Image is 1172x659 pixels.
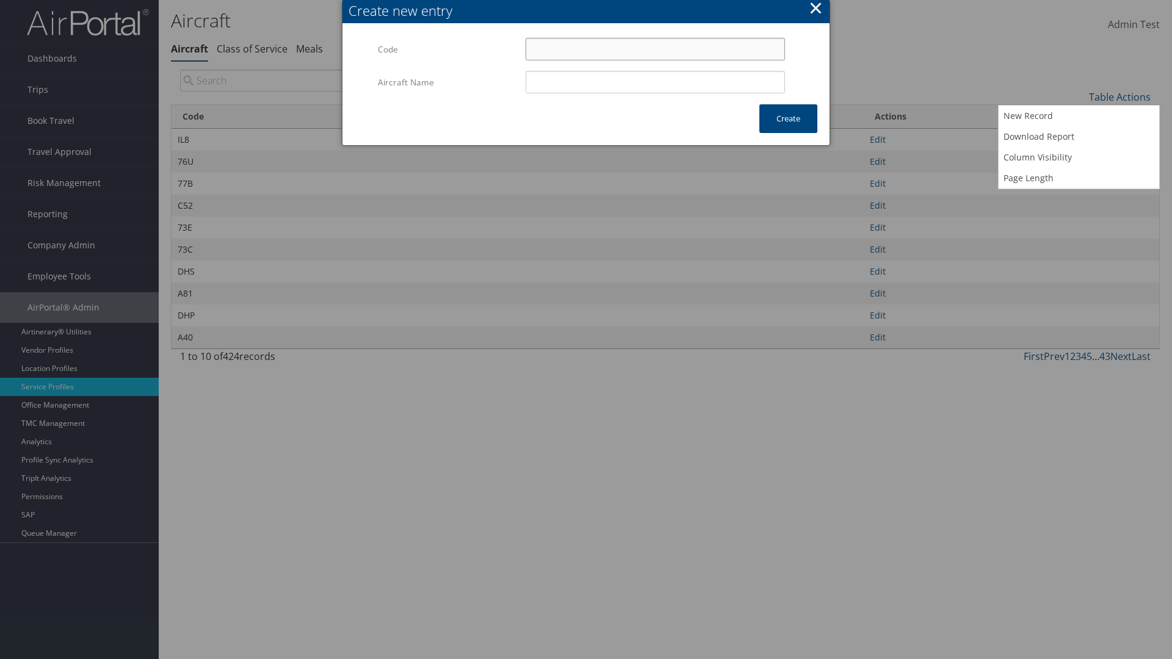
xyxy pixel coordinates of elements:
[999,147,1159,168] a: Column Visibility
[999,168,1159,189] a: Page Length
[999,106,1159,126] a: New Record
[378,71,516,94] label: Aircraft Name
[349,1,830,20] div: Create new entry
[759,104,817,133] button: Create
[378,38,516,61] label: Code
[999,126,1159,147] a: Download Report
